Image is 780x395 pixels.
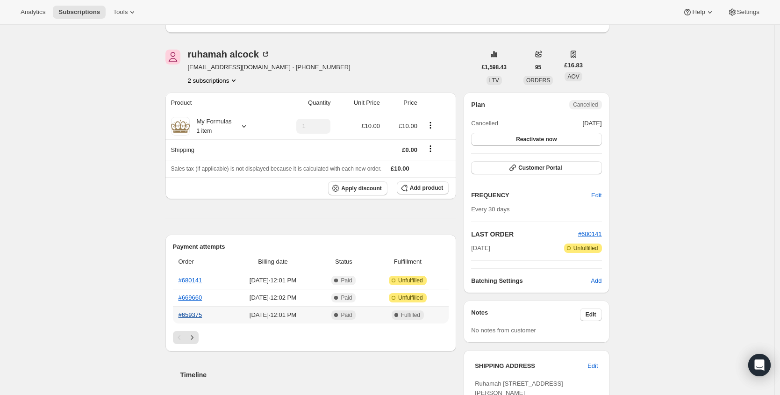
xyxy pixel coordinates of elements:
span: £16.83 [564,61,583,70]
th: Shipping [165,139,272,160]
span: [EMAIL_ADDRESS][DOMAIN_NAME] · [PHONE_NUMBER] [188,63,351,72]
span: £10.00 [399,122,417,129]
button: Edit [580,308,602,321]
span: Edit [586,311,596,318]
span: Add product [410,184,443,192]
h3: SHIPPING ADDRESS [475,361,587,371]
th: Quantity [272,93,333,113]
h2: Plan [471,100,485,109]
div: Open Intercom Messenger [748,354,771,376]
button: Tools [107,6,143,19]
button: Edit [582,359,603,373]
a: #680141 [179,277,202,284]
span: Analytics [21,8,45,16]
span: ruhamah alcock [165,50,180,65]
a: #680141 [578,230,602,237]
div: ruhamah alcock [188,50,270,59]
span: Edit [587,361,598,371]
span: Billing date [230,257,315,266]
span: £10.00 [391,165,409,172]
button: Subscriptions [53,6,106,19]
th: Order [173,251,228,272]
span: Reactivate now [516,136,557,143]
button: Edit [586,188,607,203]
span: £1,598.43 [482,64,507,71]
nav: Pagination [173,331,449,344]
h3: Notes [471,308,580,321]
button: Reactivate now [471,133,601,146]
button: Add product [397,181,449,194]
th: Product [165,93,272,113]
span: £0.00 [402,146,417,153]
span: Unfulfilled [398,277,423,284]
span: Cancelled [471,119,498,128]
span: Paid [341,294,352,302]
span: [DATE] [583,119,602,128]
button: Next [186,331,199,344]
span: Tools [113,8,128,16]
h2: Payment attempts [173,242,449,251]
span: ORDERS [526,77,550,84]
button: Shipping actions [423,144,438,154]
span: Add [591,276,601,286]
span: [DATE] · 12:01 PM [230,276,315,285]
span: Unfulfilled [573,244,598,252]
th: Price [383,93,420,113]
button: Customer Portal [471,161,601,174]
h2: Timeline [180,370,457,380]
span: Help [692,8,705,16]
span: Settings [737,8,759,16]
small: 1 item [197,128,212,134]
span: Status [321,257,366,266]
span: [DATE] [471,244,490,253]
span: 95 [535,64,541,71]
span: Apply discount [341,185,382,192]
th: Unit Price [333,93,383,113]
button: Help [677,6,720,19]
span: Fulfilled [401,311,420,319]
button: Product actions [423,120,438,130]
span: [DATE] · 12:01 PM [230,310,315,320]
span: Fulfillment [372,257,443,266]
span: Every 30 days [471,206,509,213]
h2: LAST ORDER [471,230,578,239]
span: LTV [489,77,499,84]
div: My Formulas [190,117,232,136]
button: Apply discount [328,181,387,195]
span: Cancelled [573,101,598,108]
button: Add [585,273,607,288]
span: No notes from customer [471,327,536,334]
span: Paid [341,277,352,284]
h2: FREQUENCY [471,191,591,200]
span: AOV [567,73,579,80]
button: Analytics [15,6,51,19]
span: Subscriptions [58,8,100,16]
span: £10.00 [361,122,380,129]
button: Product actions [188,76,239,85]
button: #680141 [578,230,602,239]
button: Settings [722,6,765,19]
h6: Batching Settings [471,276,591,286]
span: [DATE] · 12:02 PM [230,293,315,302]
a: #659375 [179,311,202,318]
span: Unfulfilled [398,294,423,302]
button: £1,598.43 [476,61,512,74]
span: Edit [591,191,601,200]
button: 95 [530,61,547,74]
span: Paid [341,311,352,319]
a: #669660 [179,294,202,301]
span: Customer Portal [518,164,562,172]
span: Sales tax (if applicable) is not displayed because it is calculated with each new order. [171,165,382,172]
